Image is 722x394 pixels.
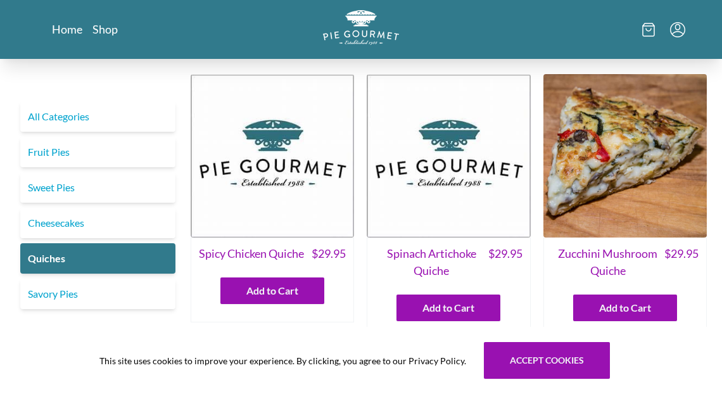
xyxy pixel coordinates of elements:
[599,300,651,315] span: Add to Cart
[312,245,346,262] span: $ 29.95
[670,22,685,37] button: Menu
[323,10,399,45] img: logo
[552,245,664,279] span: Zucchini Mushroom Quiche
[20,208,175,238] a: Cheesecakes
[20,279,175,309] a: Savory Pies
[323,10,399,49] a: Logo
[20,243,175,274] a: Quiches
[246,283,298,298] span: Add to Cart
[92,22,118,37] a: Shop
[220,277,324,304] button: Add to Cart
[191,74,354,238] img: Spicy Chicken Quiche
[484,342,610,379] button: Accept cookies
[52,22,82,37] a: Home
[573,295,677,321] button: Add to Cart
[488,245,522,279] span: $ 29.95
[664,245,699,279] span: $ 29.95
[199,245,304,262] span: Spicy Chicken Quiche
[422,300,474,315] span: Add to Cart
[20,137,175,167] a: Fruit Pies
[396,295,500,321] button: Add to Cart
[20,101,175,132] a: All Categories
[543,74,707,238] img: Zucchini Mushroom Quiche
[375,245,488,279] span: Spinach Artichoke Quiche
[20,172,175,203] a: Sweet Pies
[99,354,466,367] span: This site uses cookies to improve your experience. By clicking, you agree to our Privacy Policy.
[367,74,530,238] img: Spinach Artichoke Quiche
